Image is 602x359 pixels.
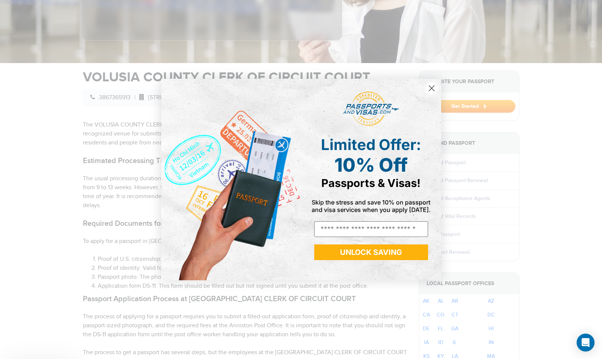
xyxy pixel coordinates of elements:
button: Close dialog [425,82,438,95]
button: UNLOCK SAVING [314,244,428,260]
span: Passports & Visas! [321,177,421,190]
span: Limited Offer: [321,135,421,154]
img: passports and visas [343,91,399,127]
div: Open Intercom Messenger [577,334,595,352]
span: Skip the stress and save 10% on passport and visa services when you apply [DATE]. [312,199,431,213]
span: 10% Off [334,154,408,176]
img: de9cda0d-0715-46ca-9a25-073762a91ba7.png [161,79,301,280]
